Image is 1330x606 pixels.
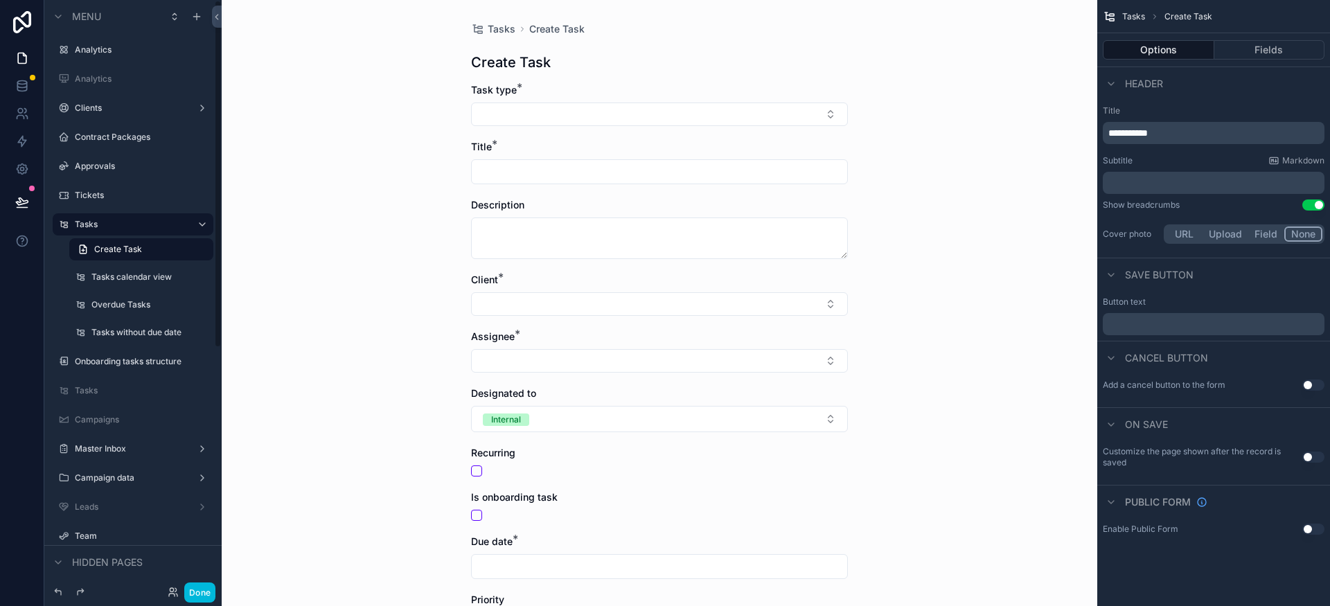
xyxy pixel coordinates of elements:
[1166,226,1203,242] button: URL
[184,582,215,603] button: Done
[1103,380,1225,391] label: Add a cancel button to the form
[1164,11,1212,22] span: Create Task
[471,84,517,96] span: Task type
[1125,351,1208,365] span: Cancel button
[491,413,521,426] div: Internal
[471,103,848,126] button: Select Button
[91,271,205,283] label: Tasks calendar view
[75,73,205,84] label: Analytics
[75,356,205,367] label: Onboarding tasks structure
[1103,446,1302,468] label: Customize the page shown after the record is saved
[471,292,848,316] button: Select Button
[75,190,205,201] label: Tickets
[75,385,205,396] label: Tasks
[471,22,515,36] a: Tasks
[1284,226,1322,242] button: None
[75,501,186,513] label: Leads
[471,141,492,152] span: Title
[1103,122,1324,144] div: scrollable content
[471,53,551,72] h1: Create Task
[471,535,513,547] span: Due date
[75,161,205,172] label: Approvals
[1103,105,1324,116] label: Title
[1103,229,1158,240] label: Cover photo
[1103,172,1324,194] div: scrollable content
[1214,40,1325,60] button: Fields
[488,22,515,36] span: Tasks
[471,447,515,458] span: Recurring
[1203,226,1248,242] button: Upload
[69,238,213,260] a: Create Task
[1103,524,1178,535] div: Enable Public Form
[529,22,585,36] a: Create Task
[1103,313,1324,335] div: scrollable content
[1125,77,1163,91] span: Header
[72,10,101,24] span: Menu
[75,103,186,114] label: Clients
[1125,268,1194,282] span: Save button
[1103,199,1180,211] div: Show breadcrumbs
[471,349,848,373] button: Select Button
[1103,40,1214,60] button: Options
[72,555,143,569] span: Hidden pages
[471,274,498,285] span: Client
[75,443,186,454] label: Master Inbox
[75,414,205,425] label: Campaigns
[1125,418,1168,431] span: On save
[91,299,205,310] label: Overdue Tasks
[1268,155,1324,166] a: Markdown
[471,594,504,605] span: Priority
[1248,226,1285,242] button: Field
[471,406,848,432] button: Select Button
[91,327,205,338] label: Tasks without due date
[94,244,142,255] span: Create Task
[75,472,186,483] label: Campaign data
[471,387,536,399] span: Designated to
[471,491,558,503] span: Is onboarding task
[1125,495,1191,509] span: Public form
[1122,11,1145,22] span: Tasks
[1282,155,1324,166] span: Markdown
[471,199,524,211] span: Description
[75,132,205,143] label: Contract Packages
[471,330,515,342] span: Assignee
[75,531,205,542] label: Team
[1103,296,1146,308] label: Button text
[75,44,205,55] label: Analytics
[1103,155,1133,166] label: Subtitle
[75,219,186,230] label: Tasks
